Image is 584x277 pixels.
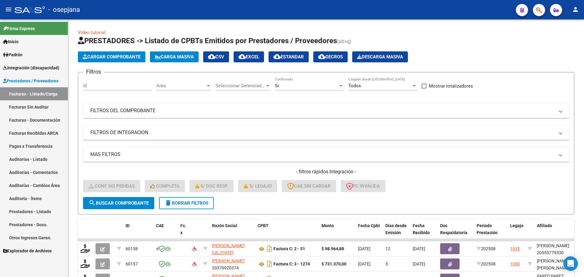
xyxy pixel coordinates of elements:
datatable-header-cell: Fecha Cpbt [356,219,383,246]
div: 1090 [510,261,520,268]
button: Estandar [269,51,309,62]
button: CSV [203,51,229,62]
span: Integración (discapacidad) [3,64,59,71]
span: 5 [385,261,388,266]
span: EXCEL [238,54,259,60]
datatable-header-cell: Doc Respaldatoria [438,219,474,246]
mat-expansion-panel-header: FILTROS DE INTEGRACION [83,125,569,140]
span: Padrón [3,51,23,58]
datatable-header-cell: Fecha Recibido [410,219,438,246]
mat-panel-title: FILTROS DEL COMPROBANTE [90,107,554,114]
a: Video tutorial [78,30,106,35]
span: CAE SIN CARGAR [287,183,331,189]
datatable-header-cell: Afiliado [534,219,583,246]
span: FC Inválida [346,183,380,189]
button: Buscar Comprobante [83,197,154,209]
span: [PERSON_NAME] [212,258,245,263]
span: (alt+q) [337,39,351,44]
span: Fecha Recibido [413,223,430,235]
span: Inicio [3,38,19,45]
h3: Filtros [83,68,104,76]
datatable-header-cell: Período Prestación [474,219,508,246]
span: Período Prestación [477,223,498,235]
button: S/ Doc Resp. [189,180,234,192]
span: Carga Masiva [155,54,194,60]
mat-icon: person [572,6,579,13]
div: 20379920374 [212,258,253,270]
button: Carga Masiva [150,51,199,62]
span: Días desde Emisión [385,223,407,235]
datatable-header-cell: Monto [319,219,356,246]
span: CAE [156,223,164,228]
button: Descarga Masiva [352,51,408,62]
span: Prestadores / Proveedores [3,78,58,84]
span: Borrar Filtros [165,200,208,206]
app-download-masive: Descarga masiva de comprobantes (adjuntos) [352,51,408,62]
mat-icon: cloud_download [208,53,215,60]
span: 60157 [126,261,138,266]
h4: - filtros rápidos Integración - [83,168,569,175]
span: Buscar Comprobante [89,200,149,206]
datatable-header-cell: Razón Social [210,219,255,246]
button: S/ legajo [238,180,277,192]
div: 1035 [510,245,520,252]
span: Todos [348,83,361,88]
button: Cargar Comprobante [78,51,145,62]
span: ID [126,223,130,228]
span: [DATE] [413,246,425,251]
span: Legajo [510,223,523,228]
strong: $ 731.370,00 [322,261,346,266]
button: EXCEL [234,51,264,62]
span: Monto [322,223,334,228]
span: 60158 [126,246,138,251]
datatable-header-cell: Días desde Emisión [383,219,410,246]
span: S/ Doc Resp. [195,183,228,189]
span: Descarga Masiva [357,54,403,60]
span: Explorador de Archivos [3,248,52,254]
mat-expansion-panel-header: MAS FILTROS [83,147,569,162]
span: S/ legajo [244,183,272,189]
datatable-header-cell: ID [123,219,154,246]
span: Estandar [273,54,304,60]
i: Descargar documento [266,244,273,254]
span: Conf. no pedidas [89,183,135,189]
span: CPBT [258,223,269,228]
mat-panel-title: MAS FILTROS [90,151,554,158]
button: Gecros [313,51,348,62]
span: Mostrar totalizadores [429,82,473,90]
mat-icon: cloud_download [238,53,246,60]
button: FC Inválida [341,180,385,192]
span: PRESTADORES -> Listado de CPBTs Emitidos por Prestadores / Proveedores [78,36,337,45]
datatable-header-cell: CAE [154,219,178,246]
datatable-header-cell: Legajo [508,219,525,246]
mat-expansion-panel-header: FILTROS DEL COMPROBANTE [83,103,569,118]
datatable-header-cell: Fc. x [178,219,190,246]
i: Descargar documento [266,259,273,269]
span: CSV [208,54,224,60]
span: - osepjana [48,3,80,16]
mat-icon: delete [165,199,172,206]
span: Fecha Cpbt [358,223,380,228]
div: 27239966743 [212,242,253,255]
mat-icon: cloud_download [318,53,325,60]
span: [PERSON_NAME][US_STATE] [212,243,245,255]
span: Firma Express [3,25,35,32]
mat-icon: search [89,199,96,206]
span: Doc Respaldatoria [440,223,468,235]
div: [PERSON_NAME] 20555779330 [537,242,581,256]
mat-panel-title: FILTROS DE INTEGRACION [90,129,554,136]
span: [DATE] [358,261,370,266]
mat-icon: menu [5,6,12,13]
strong: Factura C: 2 - 51 [273,247,305,251]
strong: Factura C: 3 - 1274 [273,262,310,267]
span: 12 [385,246,390,251]
span: 202508 [477,246,495,251]
span: Cargar Comprobante [83,54,141,60]
span: Fc. x [180,223,186,235]
span: Razón Social [212,223,237,228]
button: Completa [145,180,185,192]
span: Si [275,83,279,88]
button: Borrar Filtros [159,197,214,209]
span: Completa [150,183,179,189]
strong: $ 98.964,88 [322,246,344,251]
